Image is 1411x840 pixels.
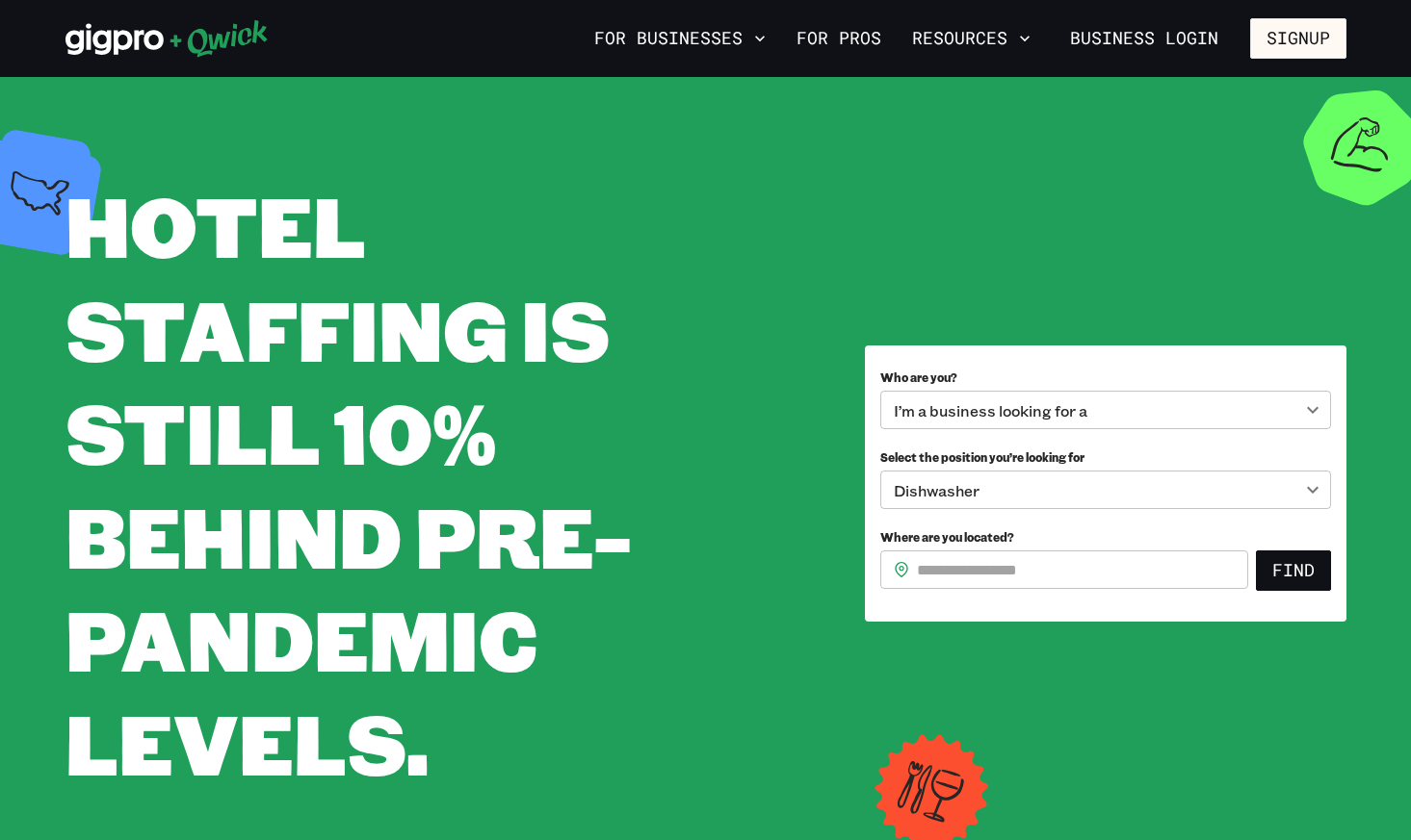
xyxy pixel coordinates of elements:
span: Select the position you’re looking for [880,449,1084,465]
span: HOTEL STAFFING IS STILL 10% BEHIND PRE-PANDEMIC LEVELS. [65,169,631,798]
a: Business Login [1054,18,1235,59]
div: Dishwasher [880,471,1331,509]
button: Find [1256,550,1331,591]
button: For Businesses [587,22,773,55]
button: Resources [904,22,1038,55]
button: Signup [1250,18,1346,59]
span: Where are you located? [880,529,1014,545]
span: Who are you? [880,369,957,385]
a: For Pros [789,22,889,55]
div: I’m a business looking for a [880,391,1331,429]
